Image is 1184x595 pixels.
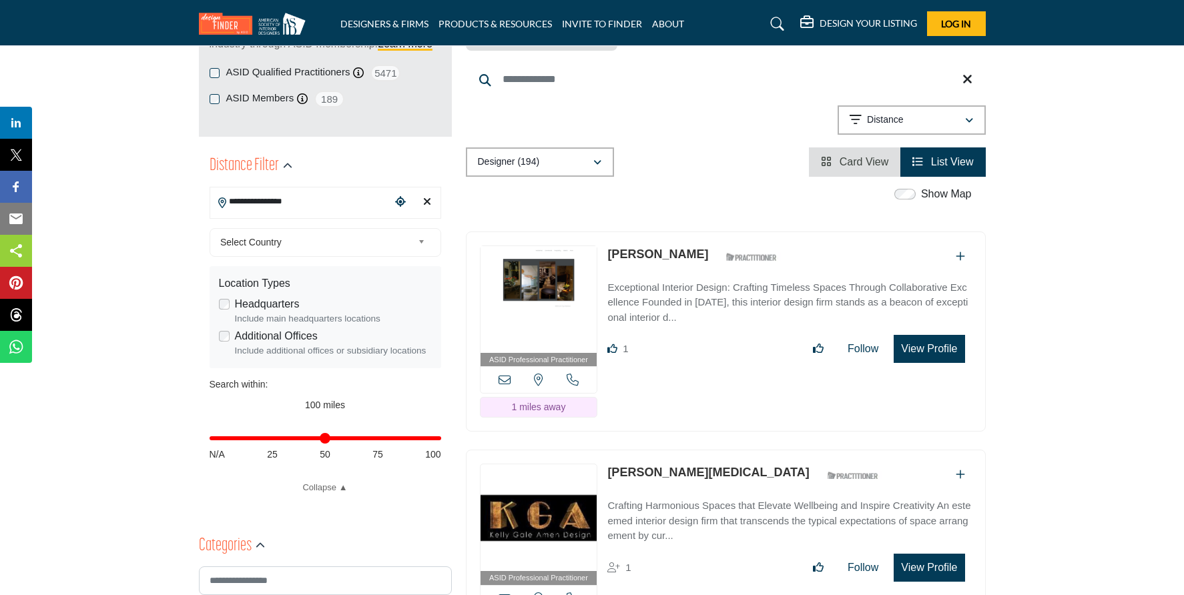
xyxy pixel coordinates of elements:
h5: DESIGN YOUR LISTING [820,17,917,29]
span: 25 [267,448,278,462]
a: PRODUCTS & RESOURCES [438,18,552,29]
input: ASID Qualified Practitioners checkbox [210,68,220,78]
span: 100 [425,448,440,462]
a: View List [912,156,973,167]
label: Additional Offices [235,328,318,344]
label: ASID Members [226,91,294,106]
label: Show Map [921,186,972,202]
a: ASID Professional Practitioner [481,464,597,585]
button: Log In [927,11,986,36]
button: Follow [839,554,887,581]
span: 5471 [370,65,400,81]
p: John Robinson [607,245,708,263]
button: Follow [839,336,887,362]
p: Crafting Harmonious Spaces that Elevate Wellbeing and Inspire Creativity An esteemed interior des... [607,498,971,544]
label: Headquarters [235,296,300,312]
span: 50 [320,448,330,462]
span: 189 [314,91,344,107]
a: DESIGNERS & FIRMS [340,18,428,29]
button: Distance [838,105,986,135]
h2: Categories [199,534,252,558]
label: ASID Qualified Practitioners [226,65,350,80]
span: 75 [372,448,383,462]
a: Collapse ▲ [210,481,441,494]
div: Followers [607,560,631,576]
a: Search [758,13,793,35]
h2: Distance Filter [210,154,279,178]
div: Clear search location [417,188,437,217]
button: Designer (194) [466,147,614,177]
span: Log In [941,18,971,29]
div: Include additional offices or subsidiary locations [235,344,432,358]
img: John Robinson [481,246,597,353]
span: Select Country [220,234,412,250]
input: Search Category [199,566,452,595]
a: ASID Professional Practitioner [481,246,597,367]
input: Search Location [210,189,390,215]
div: Choose your current location [390,188,410,217]
img: ASID Qualified Practitioners Badge Icon [822,467,882,484]
img: ASID Qualified Practitioners Badge Icon [721,249,781,265]
p: Kelly Amen [607,464,809,482]
img: Site Logo [199,13,312,35]
a: [PERSON_NAME][MEDICAL_DATA] [607,466,809,479]
span: 1 miles away [511,402,565,412]
input: Search Keyword [466,63,986,95]
a: Add To List [956,469,965,480]
li: Card View [809,147,900,177]
p: Exceptional Interior Design: Crafting Timeless Spaces Through Collaborative Excellence Founded in... [607,280,971,326]
span: 1 [623,343,628,354]
button: View Profile [894,335,964,363]
a: Crafting Harmonious Spaces that Elevate Wellbeing and Inspire Creativity An esteemed interior des... [607,490,971,544]
p: Designer (194) [478,155,540,169]
p: Distance [867,113,903,127]
span: N/A [210,448,225,462]
a: View Card [821,156,888,167]
div: DESIGN YOUR LISTING [800,16,917,32]
span: ASID Professional Practitioner [489,572,588,584]
input: ASID Members checkbox [210,94,220,104]
li: List View [900,147,985,177]
a: [PERSON_NAME] [607,247,708,261]
div: Location Types [219,275,432,291]
span: Card View [840,156,889,167]
span: 1 [625,562,631,573]
button: Like listing [804,336,832,362]
a: Exceptional Interior Design: Crafting Timeless Spaces Through Collaborative Excellence Founded in... [607,272,971,326]
a: Learn more [378,38,432,49]
a: INVITE TO FINDER [562,18,642,29]
div: Search within: [210,378,441,392]
button: View Profile [894,554,964,582]
div: Include main headquarters locations [235,312,432,326]
i: Like [607,344,617,354]
button: Like listing [804,554,832,581]
a: Add To List [956,251,965,262]
img: Kelly Amen [481,464,597,571]
span: ASID Professional Practitioner [489,354,588,366]
span: List View [931,156,974,167]
span: 100 miles [305,400,345,410]
a: ABOUT [652,18,684,29]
